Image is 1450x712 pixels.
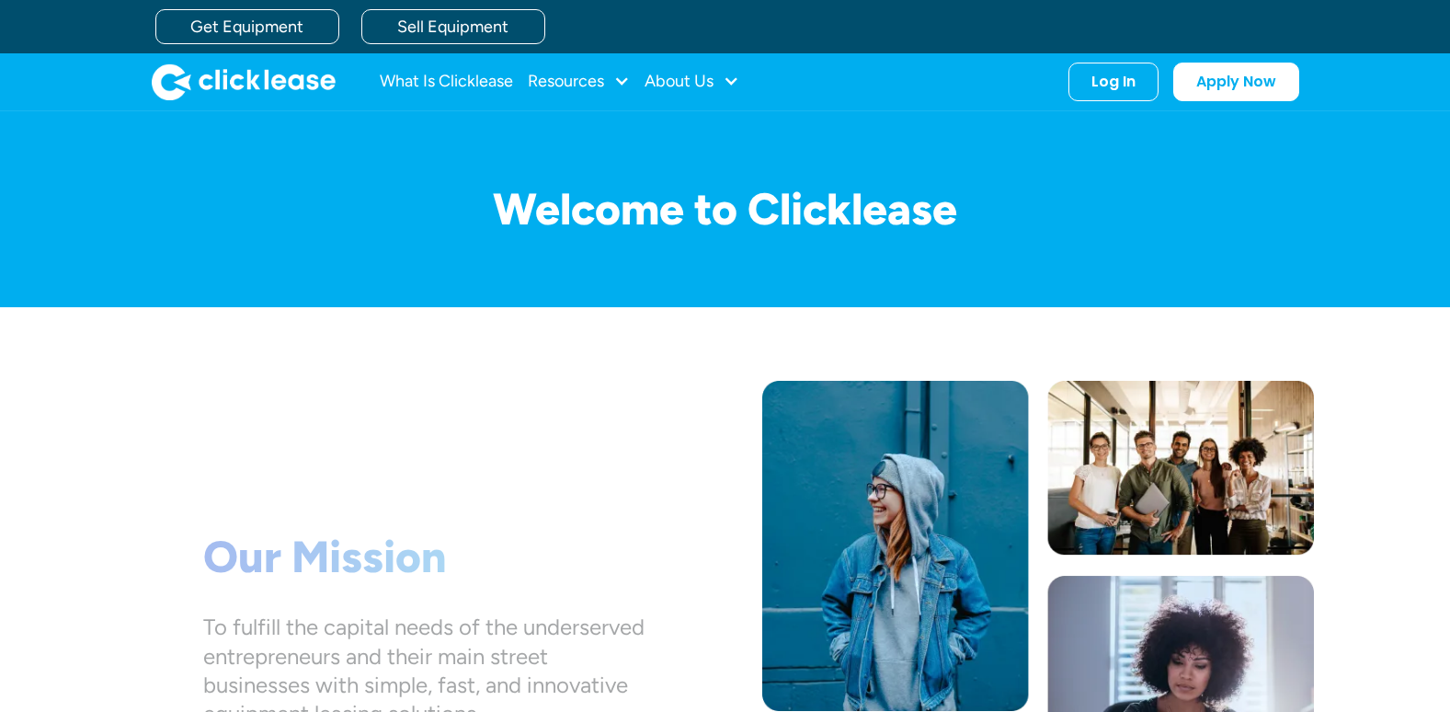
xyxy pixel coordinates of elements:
[152,63,336,100] img: Clicklease logo
[380,63,513,100] a: What Is Clicklease
[137,185,1314,234] h1: Welcome to Clicklease
[361,9,545,44] a: Sell Equipment
[155,9,339,44] a: Get Equipment
[1173,63,1299,101] a: Apply Now
[1091,73,1136,91] div: Log In
[203,531,645,584] h1: Our Mission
